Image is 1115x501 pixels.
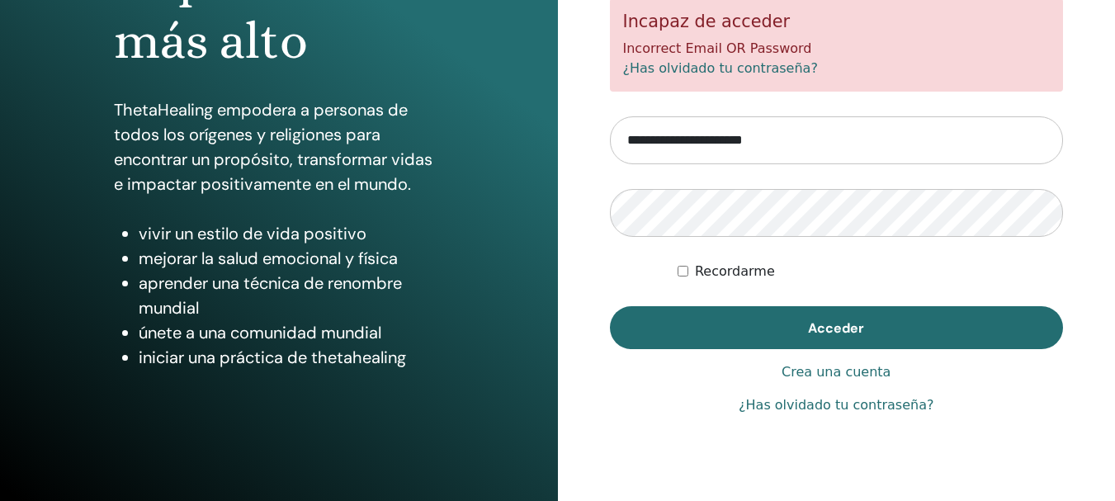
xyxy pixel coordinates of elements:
[808,319,864,337] span: Acceder
[139,271,444,320] li: aprender una técnica de renombre mundial
[114,97,444,196] p: ThetaHealing empodera a personas de todos los orígenes y religiones para encontrar un propósito, ...
[139,320,444,345] li: únete a una comunidad mundial
[782,362,891,382] a: Crea una cuenta
[678,262,1063,281] div: Mantenerme autenticado indefinidamente o hasta cerrar la sesión manualmente
[623,60,818,76] a: ¿Has olvidado tu contraseña?
[139,221,444,246] li: vivir un estilo de vida positivo
[623,12,1051,32] h5: Incapaz de acceder
[610,306,1064,349] button: Acceder
[739,395,933,415] a: ¿Has olvidado tu contraseña?
[139,246,444,271] li: mejorar la salud emocional y física
[139,345,444,370] li: iniciar una práctica de thetahealing
[695,262,775,281] label: Recordarme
